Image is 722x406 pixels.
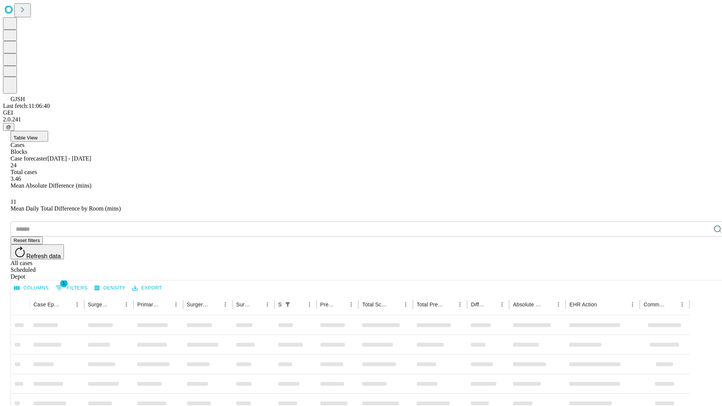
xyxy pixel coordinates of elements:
div: 1 active filter [282,299,293,310]
button: Menu [171,299,181,310]
div: Scheduled In Room Duration [278,301,282,308]
button: Menu [627,299,638,310]
div: Surgery Date [236,301,251,308]
div: Case Epic Id [33,301,61,308]
span: Refresh data [26,253,61,259]
button: Sort [486,299,497,310]
button: Density [93,282,127,294]
button: Sort [543,299,553,310]
div: 2.0.241 [3,116,719,123]
button: Menu [304,299,315,310]
div: Comments [643,301,665,308]
button: Refresh data [11,244,64,259]
div: Total Predicted Duration [417,301,444,308]
button: Sort [209,299,220,310]
span: Table View [14,135,38,141]
div: Difference [471,301,485,308]
button: Sort [444,299,455,310]
button: Sort [160,299,171,310]
span: Mean Absolute Difference (mins) [11,182,91,189]
span: Total cases [11,169,37,175]
button: Menu [497,299,507,310]
button: Sort [666,299,677,310]
span: 11 [11,198,16,205]
div: GEI [3,109,719,116]
button: Menu [455,299,465,310]
span: @ [6,124,11,130]
div: Total Scheduled Duration [362,301,389,308]
button: Menu [72,299,82,310]
button: @ [3,123,14,131]
button: Sort [111,299,121,310]
button: Table View [11,131,48,142]
div: Absolute Difference [513,301,542,308]
button: Show filters [282,299,293,310]
button: Reset filters [11,236,43,244]
button: Menu [262,299,273,310]
div: EHR Action [569,301,597,308]
span: [DATE] - [DATE] [47,155,91,162]
span: Last fetch: 11:06:40 [3,103,50,109]
button: Sort [61,299,72,310]
span: 3.46 [11,176,21,182]
span: Mean Daily Total Difference by Room (mins) [11,205,121,212]
span: 24 [11,162,17,168]
button: Sort [252,299,262,310]
button: Menu [346,299,356,310]
span: Case forecaster [11,155,47,162]
button: Export [130,282,164,294]
button: Menu [121,299,132,310]
div: Predicted In Room Duration [320,301,335,308]
button: Menu [400,299,411,310]
button: Menu [553,299,564,310]
button: Menu [220,299,231,310]
button: Sort [294,299,304,310]
button: Select columns [12,282,51,294]
div: Surgery Name [187,301,209,308]
button: Sort [598,299,608,310]
button: Sort [335,299,346,310]
span: GJSH [11,96,25,102]
div: Primary Service [137,301,159,308]
span: Reset filters [14,238,40,243]
span: 1 [60,280,68,287]
button: Show filters [54,282,89,294]
div: Surgeon Name [88,301,110,308]
button: Sort [390,299,400,310]
button: Menu [677,299,687,310]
